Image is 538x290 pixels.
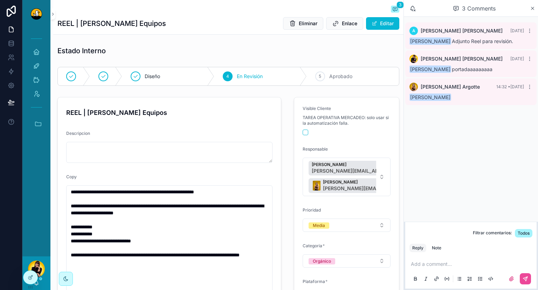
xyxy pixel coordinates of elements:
[409,66,492,72] span: portadaaaaaaaaa
[57,46,106,56] h1: Estado Interno
[303,219,391,232] button: Select Button
[309,178,445,193] button: Unselect 5
[421,83,480,90] span: [PERSON_NAME] Argotte
[303,254,391,268] button: Select Button
[510,28,524,33] span: [DATE]
[303,279,325,284] span: Plataforma
[66,174,77,179] span: Copy
[312,162,424,167] span: [PERSON_NAME]
[303,158,391,196] button: Select Button
[432,245,441,251] div: Note
[319,74,321,79] span: 5
[326,17,363,30] button: Enlace
[57,19,166,28] h1: REEL | [PERSON_NAME] Equipos
[409,38,513,44] span: Adjunto Reel para revisión.
[303,115,391,126] span: TAREA OPERATIVA MERCADEO: solo usar si la automatización falla.
[303,207,321,213] span: Prioridad
[366,17,399,30] button: Editar
[391,6,399,14] button: 3
[429,244,444,252] button: Note
[309,257,335,264] button: Unselect ORGANICO
[303,106,331,111] span: Visible Cliente
[473,230,512,237] span: Filtrar comentarios:
[409,37,451,45] span: [PERSON_NAME]
[396,1,404,8] span: 3
[66,131,90,136] span: Descripcion
[510,56,524,61] span: [DATE]
[145,73,160,80] span: Diseño
[421,27,503,34] span: [PERSON_NAME] [PERSON_NAME]
[409,65,451,73] span: [PERSON_NAME]
[342,20,357,27] span: Enlace
[226,74,229,79] span: 4
[409,244,426,252] button: Reply
[421,55,503,62] span: [PERSON_NAME] [PERSON_NAME]
[313,222,325,229] div: Media
[409,94,451,101] span: [PERSON_NAME]
[303,146,328,152] span: Responsable
[323,185,435,192] span: [PERSON_NAME][EMAIL_ADDRESS][PERSON_NAME][DOMAIN_NAME]
[412,28,415,34] span: A
[237,73,263,80] span: En Revisión
[313,258,331,264] div: Orgánico
[323,179,435,185] span: [PERSON_NAME]
[299,20,317,27] span: Eliminar
[283,17,323,30] button: Eliminar
[462,4,496,13] span: 3 Comments
[303,243,322,248] span: Categoria
[22,28,50,144] div: scrollable content
[312,167,424,174] span: [PERSON_NAME][EMAIL_ADDRESS][DOMAIN_NAME]
[496,84,524,89] span: 14:32 • [DATE]
[515,229,532,237] button: Todos
[31,8,42,20] img: App logo
[309,161,434,175] button: Unselect 6
[329,73,352,80] span: Aprobado
[66,108,273,117] h4: REEL | [PERSON_NAME] Equipos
